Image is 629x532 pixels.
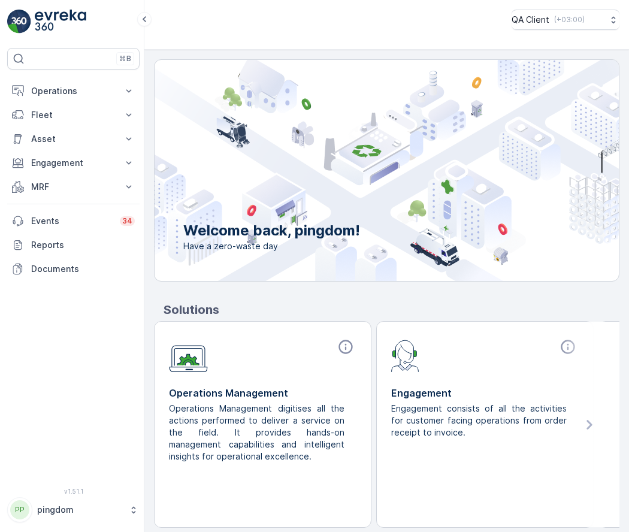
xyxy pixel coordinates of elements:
p: ( +03:00 ) [554,15,585,25]
span: Have a zero-waste day [183,240,360,252]
button: PPpingdom [7,497,140,522]
p: ⌘B [119,54,131,64]
button: Operations [7,79,140,103]
p: QA Client [512,14,549,26]
p: Documents [31,263,135,275]
button: QA Client(+03:00) [512,10,619,30]
img: logo_light-DOdMpM7g.png [35,10,86,34]
span: v 1.51.1 [7,488,140,495]
p: Events [31,215,113,227]
img: module-icon [391,338,419,372]
p: Operations Management digitises all the actions performed to deliver a service on the field. It p... [169,403,347,463]
div: PP [10,500,29,519]
p: 34 [122,216,132,226]
img: module-icon [169,338,208,373]
button: MRF [7,175,140,199]
p: Engagement [391,386,579,400]
p: Engagement [31,157,116,169]
p: pingdom [37,504,123,516]
p: Asset [31,133,116,145]
button: Asset [7,127,140,151]
a: Events34 [7,209,140,233]
p: Reports [31,239,135,251]
img: city illustration [101,60,619,281]
p: Engagement consists of all the activities for customer facing operations from order receipt to in... [391,403,569,439]
p: Solutions [164,301,619,319]
button: Engagement [7,151,140,175]
a: Documents [7,257,140,281]
a: Reports [7,233,140,257]
p: MRF [31,181,116,193]
p: Fleet [31,109,116,121]
p: Operations Management [169,386,356,400]
button: Fleet [7,103,140,127]
p: Operations [31,85,116,97]
img: logo [7,10,31,34]
p: Welcome back, pingdom! [183,221,360,240]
